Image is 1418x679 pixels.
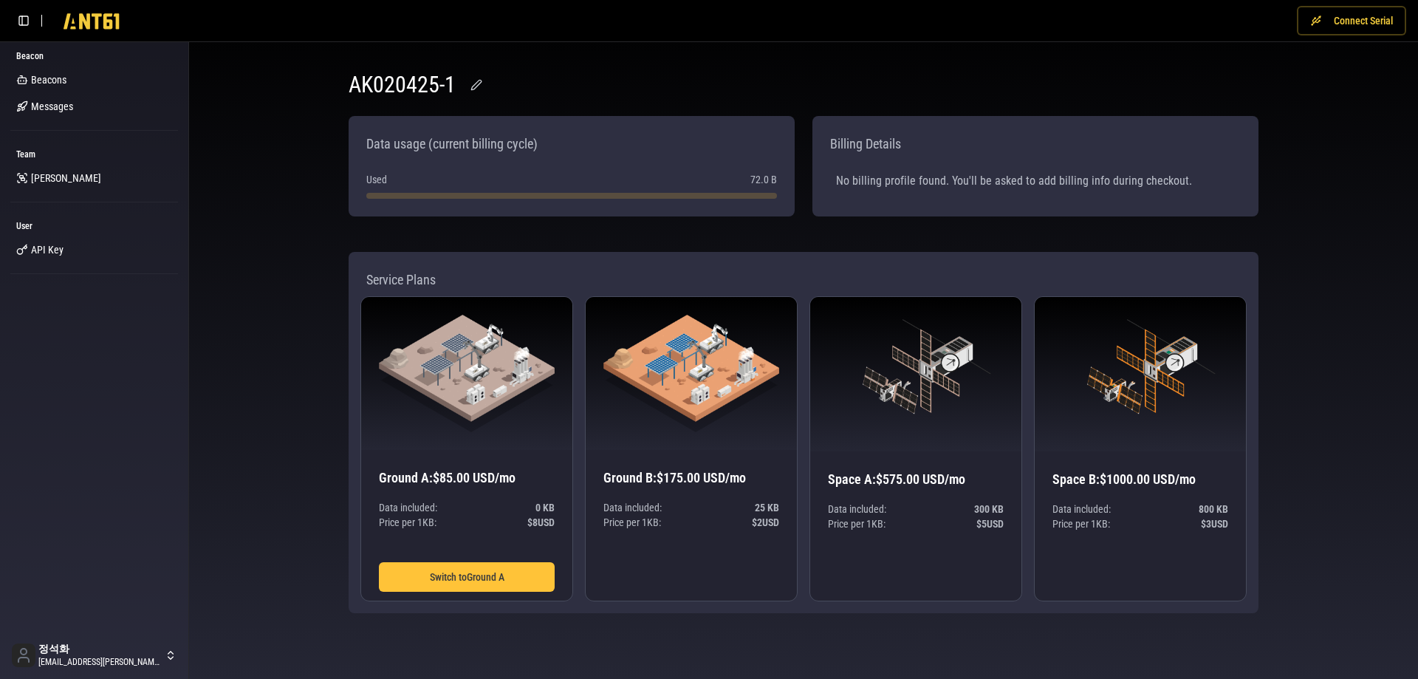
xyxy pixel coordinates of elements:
span: Billing Details [830,134,901,154]
img: Ground A graphic [379,315,555,432]
span: 0 KB [535,500,555,515]
h1: AK020425-1 [349,72,456,98]
span: $ 3 USD [1201,516,1228,531]
button: 정석화[EMAIL_ADDRESS][PERSON_NAME][DOMAIN_NAME] [6,638,182,673]
a: Messages [10,95,178,118]
p: Data included: [1052,502,1228,516]
span: 72.0 B [750,172,777,187]
a: Beacons [10,68,178,92]
span: Beacons [31,72,66,87]
a: API Key [10,238,178,262]
span: API Key [31,242,64,257]
div: Service Plans [360,264,1247,296]
h3: Ground A : $85.00 USD/mo [379,468,555,488]
div: User [10,214,178,238]
button: Switch toGround A [379,562,555,592]
img: Space A graphic [828,315,1004,434]
a: [PERSON_NAME] [10,166,178,190]
span: $ 2 USD [752,515,779,530]
span: 800 KB [1199,502,1228,516]
h3: Space A : $575.00 USD/mo [828,469,1004,490]
button: Connect Serial [1297,6,1406,35]
span: Messages [31,99,73,114]
span: $ 8 USD [527,515,555,530]
img: Ground B graphic [603,315,779,432]
div: Team [10,143,178,166]
p: Price per 1 KB : [603,515,779,530]
div: No billing profile found. You'll be asked to add billing info during checkout. [824,160,1247,202]
p: Price per 1 KB : [1052,516,1228,531]
p: Data included: [603,500,779,515]
span: 정석화 [38,643,162,656]
span: 300 KB [974,502,1004,516]
span: $ 5 USD [976,516,1004,531]
span: Used [366,172,387,187]
p: Price per 1 KB : [379,515,555,530]
div: Data usage (current billing cycle) [360,128,544,160]
p: Data included: [379,500,555,515]
h3: Ground B : $175.00 USD/mo [603,468,779,488]
span: [PERSON_NAME] [31,171,101,185]
span: [EMAIL_ADDRESS][PERSON_NAME][DOMAIN_NAME] [38,656,162,668]
p: Data included: [828,502,1004,516]
p: Price per 1 KB : [828,516,1004,531]
h3: Space B : $1000.00 USD/mo [1052,469,1228,490]
span: 25 KB [755,500,779,515]
div: Beacon [10,44,178,68]
img: Space B graphic [1052,315,1228,434]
